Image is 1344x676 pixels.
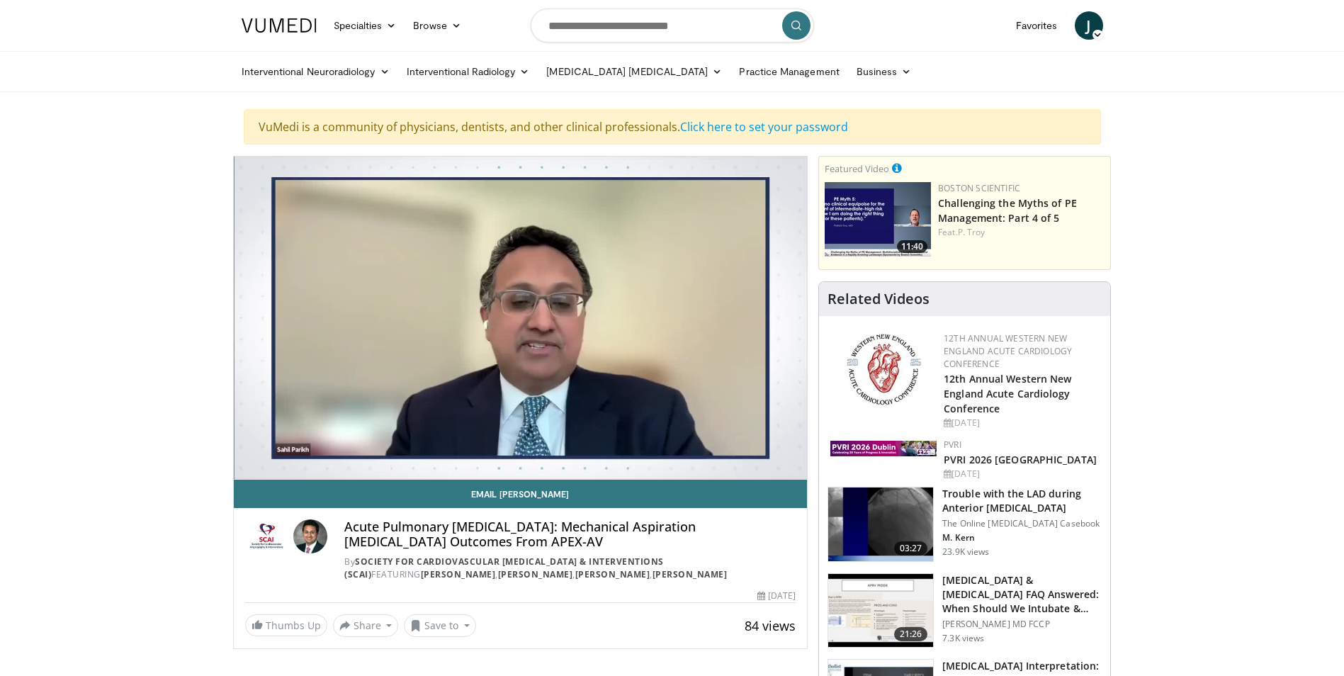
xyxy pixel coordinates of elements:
[942,619,1102,630] p: [PERSON_NAME] MD FCCP
[942,633,984,644] p: 7.3K views
[398,57,538,86] a: Interventional Radiology
[234,157,808,480] video-js: Video Player
[848,57,920,86] a: Business
[680,119,848,135] a: Click here to set your password
[942,487,1102,515] h3: Trouble with the LAD during Anterior [MEDICAL_DATA]
[944,332,1072,370] a: 12th Annual Western New England Acute Cardiology Conference
[897,240,927,253] span: 11:40
[344,556,664,580] a: Society for Cardiovascular [MEDICAL_DATA] & Interventions (SCAI)
[944,468,1099,480] div: [DATE]
[938,182,1020,194] a: Boston Scientific
[825,182,931,257] a: 11:40
[293,519,327,553] img: Avatar
[828,573,1102,648] a: 21:26 [MEDICAL_DATA] & [MEDICAL_DATA] FAQ Answered: When Should We Intubate & How Do We Adj… [PER...
[944,417,1099,429] div: [DATE]
[828,574,933,648] img: 0f7493d4-2bdb-4f17-83da-bd9accc2ebef.150x105_q85_crop-smart_upscale.jpg
[938,196,1077,225] a: Challenging the Myths of PE Management: Part 4 of 5
[333,614,399,637] button: Share
[942,573,1102,616] h3: [MEDICAL_DATA] & [MEDICAL_DATA] FAQ Answered: When Should We Intubate & How Do We Adj…
[575,568,650,580] a: [PERSON_NAME]
[894,541,928,556] span: 03:27
[757,590,796,602] div: [DATE]
[404,614,476,637] button: Save to
[531,9,814,43] input: Search topics, interventions
[244,109,1101,145] div: VuMedi is a community of physicians, dentists, and other clinical professionals.
[245,614,327,636] a: Thumbs Up
[538,57,730,86] a: [MEDICAL_DATA] [MEDICAL_DATA]
[845,332,923,407] img: 0954f259-7907-4053-a817-32a96463ecc8.png.150x105_q85_autocrop_double_scale_upscale_version-0.2.png
[942,532,1102,543] p: M. Kern
[944,372,1071,415] a: 12th Annual Western New England Acute Cardiology Conference
[233,57,398,86] a: Interventional Neuroradiology
[894,627,928,641] span: 21:26
[234,480,808,508] a: Email [PERSON_NAME]
[421,568,496,580] a: [PERSON_NAME]
[745,617,796,634] span: 84 views
[405,11,470,40] a: Browse
[830,441,937,456] img: 33783847-ac93-4ca7-89f8-ccbd48ec16ca.webp.150x105_q85_autocrop_double_scale_upscale_version-0.2.jpg
[944,439,961,451] a: PVRI
[1007,11,1066,40] a: Favorites
[653,568,728,580] a: [PERSON_NAME]
[1075,11,1103,40] a: J
[825,182,931,257] img: d5b042fb-44bd-4213-87e0-b0808e5010e8.150x105_q85_crop-smart_upscale.jpg
[942,546,989,558] p: 23.9K views
[938,226,1105,239] div: Feat.
[245,519,288,553] img: Society for Cardiovascular Angiography & Interventions (SCAI)
[344,556,796,581] div: By FEATURING , , ,
[942,518,1102,529] p: The Online [MEDICAL_DATA] Casebook
[344,519,796,550] h4: Acute Pulmonary [MEDICAL_DATA]: Mechanical Aspiration [MEDICAL_DATA] Outcomes From APEX-AV
[242,18,317,33] img: VuMedi Logo
[825,162,889,175] small: Featured Video
[944,453,1097,466] a: PVRI 2026 [GEOGRAPHIC_DATA]
[325,11,405,40] a: Specialties
[730,57,847,86] a: Practice Management
[828,487,1102,562] a: 03:27 Trouble with the LAD during Anterior [MEDICAL_DATA] The Online [MEDICAL_DATA] Casebook M. K...
[498,568,573,580] a: [PERSON_NAME]
[958,226,986,238] a: P. Troy
[828,488,933,561] img: ABqa63mjaT9QMpl35hMDoxOmtxO3TYNt_2.150x105_q85_crop-smart_upscale.jpg
[828,291,930,308] h4: Related Videos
